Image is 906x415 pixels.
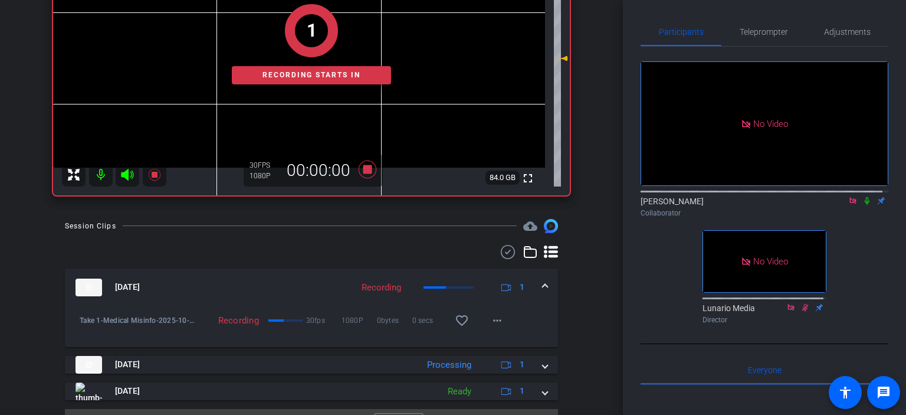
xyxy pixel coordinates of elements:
[520,385,524,397] span: 1
[75,383,102,400] img: thumb-nail
[356,281,407,295] div: Recording
[421,358,477,372] div: Processing
[65,306,558,347] div: thumb-nail[DATE]Recording1
[442,385,477,398] div: Ready
[455,313,469,328] mat-icon: favorite_border
[703,302,826,325] div: Lunario Media
[523,219,537,233] mat-icon: cloud_upload
[307,17,317,44] div: 1
[824,28,871,36] span: Adjustments
[877,385,891,400] mat-icon: message
[659,28,704,36] span: Participants
[115,358,140,371] span: [DATE]
[65,356,558,374] mat-expansion-panel-header: thumb-nail[DATE]Processing1
[198,315,265,326] div: Recording
[75,356,102,374] img: thumb-nail
[412,315,448,326] span: 0 secs
[641,208,888,218] div: Collaborator
[115,385,140,397] span: [DATE]
[306,315,342,326] span: 30fps
[523,219,537,233] span: Destinations for your clips
[490,313,504,328] mat-icon: more_horiz
[703,315,826,325] div: Director
[377,315,412,326] span: 0bytes
[342,315,377,326] span: 1080P
[65,220,116,232] div: Session Clips
[115,281,140,293] span: [DATE]
[65,269,558,306] mat-expansion-panel-header: thumb-nail[DATE]Recording1
[753,118,788,129] span: No Video
[520,358,524,371] span: 1
[748,366,782,374] span: Everyone
[753,256,788,267] span: No Video
[80,315,198,326] span: Take 1-Medical Misinfo-2025-10-07-08-22-54-150-0
[520,281,524,293] span: 1
[641,195,888,218] div: [PERSON_NAME]
[75,279,102,296] img: thumb-nail
[838,385,852,400] mat-icon: accessibility
[232,66,391,84] div: Recording starts in
[740,28,788,36] span: Teleprompter
[65,383,558,400] mat-expansion-panel-header: thumb-nail[DATE]Ready1
[544,219,558,233] img: Session clips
